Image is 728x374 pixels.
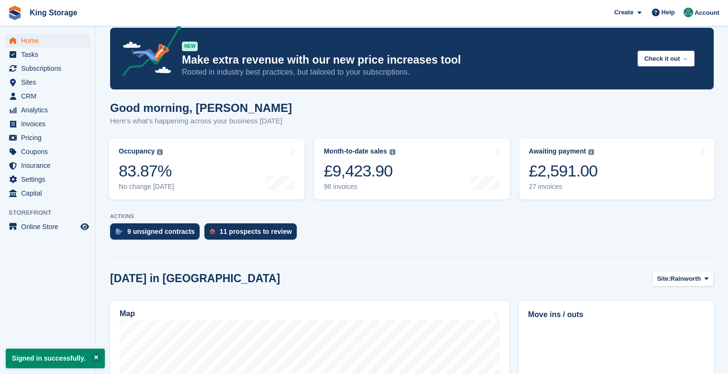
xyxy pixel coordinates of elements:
h1: Good morning, [PERSON_NAME] [110,101,292,114]
a: menu [5,76,90,89]
h2: Move ins / outs [528,309,705,320]
span: Tasks [21,48,78,61]
div: 98 invoices [324,183,395,191]
button: Check it out → [638,51,694,66]
a: Awaiting payment £2,591.00 27 invoices [519,139,715,199]
span: Help [661,8,675,17]
div: NEW [182,42,198,51]
a: Occupancy 83.87% No change [DATE] [109,139,304,199]
span: Home [21,34,78,47]
div: Occupancy [119,147,155,155]
a: menu [5,220,90,233]
p: Rooted in industry best practices, but tailored to your subscriptions. [182,67,630,77]
div: £9,423.90 [324,161,395,181]
img: price-adjustments-announcement-icon-8257ccfd72463d97f412b2fc003d46551f7dbcb40ab6d574587a9cd5c0d94... [114,25,181,80]
span: Analytics [21,103,78,117]
p: Make extra revenue with our new price increases tool [182,53,630,67]
span: Invoices [21,117,78,131]
a: menu [5,48,90,61]
span: Rainworth [671,274,701,284]
img: John King [683,8,693,17]
span: Online Store [21,220,78,233]
a: menu [5,34,90,47]
a: menu [5,159,90,172]
span: Subscriptions [21,62,78,75]
span: Site: [657,274,671,284]
img: contract_signature_icon-13c848040528278c33f63329250d36e43548de30e8caae1d1a13099fd9432cc5.svg [116,229,123,234]
div: 9 unsigned contracts [127,228,195,235]
img: stora-icon-8386f47178a22dfd0bd8f6a31ec36ba5ce8667c1dd55bd0f319d3a0aa187defe.svg [8,6,22,20]
img: prospect-51fa495bee0391a8d652442698ab0144808aea92771e9ea1ae160a38d050c398.svg [210,229,215,234]
a: menu [5,131,90,144]
a: menu [5,173,90,186]
span: Insurance [21,159,78,172]
p: Here's what's happening across your business [DATE] [110,116,292,127]
button: Site: Rainworth [652,271,714,286]
a: menu [5,187,90,200]
div: Month-to-date sales [324,147,387,155]
span: Account [694,8,719,18]
img: icon-info-grey-7440780725fd019a000dd9b08b2336e03edf1995a4989e88bcd33f0948082b44.svg [390,149,395,155]
a: 9 unsigned contracts [110,223,204,244]
div: No change [DATE] [119,183,174,191]
span: Settings [21,173,78,186]
span: Create [614,8,633,17]
a: Month-to-date sales £9,423.90 98 invoices [314,139,509,199]
img: icon-info-grey-7440780725fd019a000dd9b08b2336e03edf1995a4989e88bcd33f0948082b44.svg [588,149,594,155]
a: menu [5,103,90,117]
div: £2,591.00 [529,161,598,181]
span: Coupons [21,145,78,158]
a: 11 prospects to review [204,223,302,244]
a: King Storage [26,5,81,21]
span: Capital [21,187,78,200]
p: ACTIONS [110,213,714,220]
div: 83.87% [119,161,174,181]
img: icon-info-grey-7440780725fd019a000dd9b08b2336e03edf1995a4989e88bcd33f0948082b44.svg [157,149,163,155]
span: Storefront [9,208,95,218]
a: menu [5,145,90,158]
span: CRM [21,89,78,103]
h2: Map [120,309,135,318]
a: menu [5,89,90,103]
h2: [DATE] in [GEOGRAPHIC_DATA] [110,272,280,285]
div: 11 prospects to review [220,228,292,235]
div: Awaiting payment [529,147,586,155]
span: Pricing [21,131,78,144]
p: Signed in successfully. [6,349,105,368]
div: 27 invoices [529,183,598,191]
span: Sites [21,76,78,89]
a: Preview store [79,221,90,232]
a: menu [5,117,90,131]
a: menu [5,62,90,75]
